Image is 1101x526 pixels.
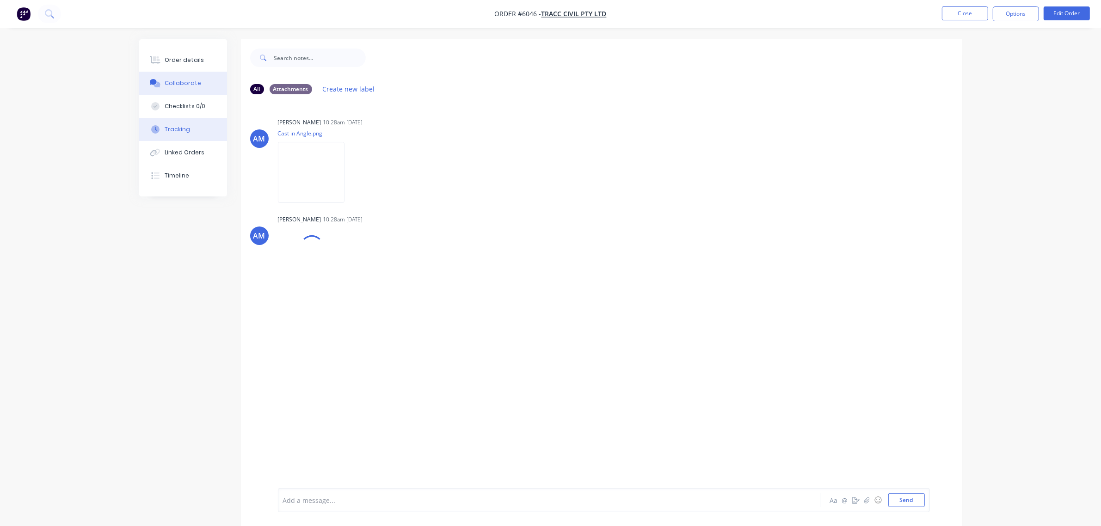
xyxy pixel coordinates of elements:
span: Order #6046 - [495,10,541,18]
button: Tracking [139,118,227,141]
button: Timeline [139,164,227,187]
div: AM [253,133,265,144]
button: Create new label [318,83,380,95]
button: Edit Order [1044,6,1090,20]
button: Checklists 0/0 [139,95,227,118]
input: Search notes... [274,49,366,67]
button: Collaborate [139,72,227,95]
div: AM [253,230,265,241]
div: Tracking [165,125,190,134]
button: ☺ [873,495,884,506]
img: Factory [17,7,31,21]
div: All [250,84,264,94]
button: @ [839,495,850,506]
div: Linked Orders [165,148,204,157]
button: Close [942,6,988,20]
p: Cast in Angle.png [278,129,354,137]
button: Options [993,6,1039,21]
button: Send [888,493,925,507]
div: 10:28am [DATE] [323,215,363,224]
div: [PERSON_NAME] [278,118,321,127]
div: [PERSON_NAME] [278,215,321,224]
div: Attachments [270,84,312,94]
div: Order details [165,56,204,64]
div: Collaborate [165,79,201,87]
button: Order details [139,49,227,72]
div: Timeline [165,171,189,180]
div: Checklists 0/0 [165,102,205,110]
button: Aa [828,495,839,506]
a: Tracc Civil Pty Ltd [541,10,607,18]
div: 10:28am [DATE] [323,118,363,127]
button: Linked Orders [139,141,227,164]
